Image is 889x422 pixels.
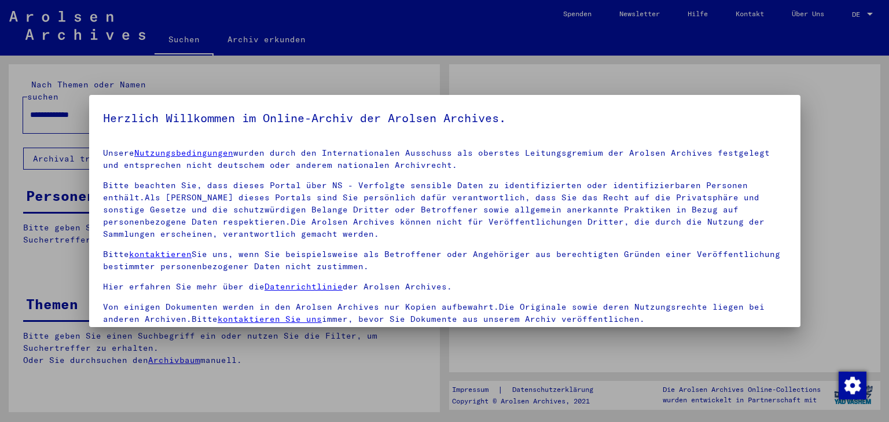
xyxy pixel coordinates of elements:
[129,249,192,259] a: kontaktieren
[103,281,787,293] p: Hier erfahren Sie mehr über die der Arolsen Archives.
[103,301,787,325] p: Von einigen Dokumenten werden in den Arolsen Archives nur Kopien aufbewahrt.Die Originale sowie d...
[103,147,787,171] p: Unsere wurden durch den Internationalen Ausschuss als oberstes Leitungsgremium der Arolsen Archiv...
[103,179,787,240] p: Bitte beachten Sie, dass dieses Portal über NS - Verfolgte sensible Daten zu identifizierten oder...
[839,372,866,399] img: Change consent
[103,109,787,127] h5: Herzlich Willkommen im Online-Archiv der Arolsen Archives.
[134,148,233,158] a: Nutzungsbedingungen
[265,281,343,292] a: Datenrichtlinie
[218,314,322,324] a: kontaktieren Sie uns
[103,248,787,273] p: Bitte Sie uns, wenn Sie beispielsweise als Betroffener oder Angehöriger aus berechtigten Gründen ...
